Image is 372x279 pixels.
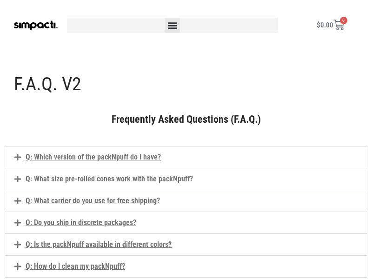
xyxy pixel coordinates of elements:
[14,73,358,96] h1: F.A.Q. V2
[5,146,367,168] div: Q: Which version of the packNpuff do I have?
[26,196,160,205] a: Q: What carrier do you use for free shipping?
[26,262,125,271] a: Q: How do I clean my packNpuff?
[5,234,367,255] div: Q: Is the packNpuff available in different colors?
[317,21,333,29] bdi: 0.00
[165,18,180,33] div: Menu Toggle
[26,218,136,227] a: Q: Do you ship in discrete packages?
[26,240,172,249] a: Q: Is the packNpuff available in different colors?
[340,17,347,24] span: 0
[5,256,367,277] div: Q: How do I clean my packNpuff?
[5,168,367,190] div: Q: What size pre-rolled cones work with the packNpuff?
[26,153,161,161] a: Q: Which version of the packNpuff do I have?
[5,114,367,125] h2: Frequently Asked Questions (F.A.Q.)
[5,190,367,212] div: Q: What carrier do you use for free shipping?
[26,174,193,183] a: Q: What size pre-rolled cones work with the packNpuff?
[5,212,367,233] div: Q: Do you ship in discrete packages?
[306,14,356,36] a: $0.00 0
[317,21,320,29] span: $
